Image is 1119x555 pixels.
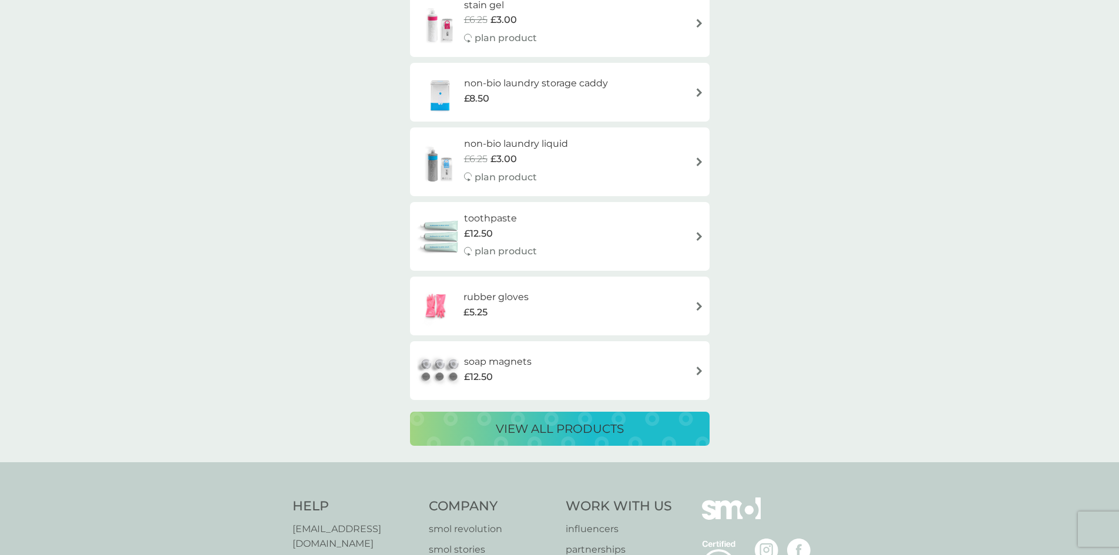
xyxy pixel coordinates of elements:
img: non-bio laundry liquid [416,142,464,183]
span: £6.25 [464,152,488,167]
h6: non-bio laundry storage caddy [464,76,608,91]
span: £12.50 [464,226,493,241]
h4: Company [429,497,554,516]
span: £12.50 [464,369,493,385]
img: stain gel [416,2,464,43]
span: £6.25 [464,12,488,28]
a: [EMAIL_ADDRESS][DOMAIN_NAME] [293,522,418,551]
h4: Help [293,497,418,516]
p: view all products [496,419,624,438]
span: £5.25 [463,305,488,320]
img: arrow right [695,157,704,166]
h6: soap magnets [464,354,532,369]
img: non-bio laundry storage caddy [416,72,464,113]
img: smol [702,497,761,537]
span: £8.50 [464,91,489,106]
span: £3.00 [490,12,517,28]
img: arrow right [695,19,704,28]
p: plan product [475,170,537,185]
h4: Work With Us [566,497,672,516]
h6: toothpaste [464,211,537,226]
h6: rubber gloves [463,290,529,305]
img: arrow right [695,302,704,311]
img: rubber gloves [416,285,457,327]
button: view all products [410,412,710,446]
h6: non-bio laundry liquid [464,136,568,152]
img: arrow right [695,88,704,97]
img: arrow right [695,366,704,375]
img: toothpaste [416,216,464,257]
a: influencers [566,522,672,537]
p: plan product [475,31,537,46]
a: smol revolution [429,522,554,537]
img: soap magnets [416,350,464,391]
p: plan product [475,244,537,259]
span: £3.00 [490,152,517,167]
img: arrow right [695,232,704,241]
